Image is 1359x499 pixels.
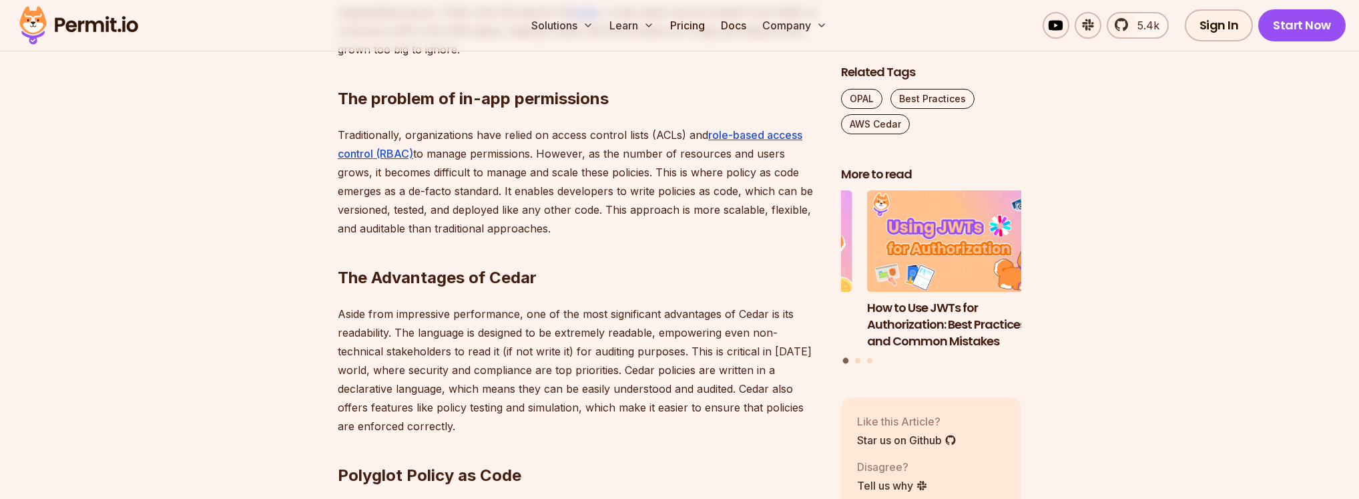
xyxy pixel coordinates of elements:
a: How to Use JWTs for Authorization: Best Practices and Common MistakesHow to Use JWTs for Authoriz... [867,191,1047,350]
a: AWS Cedar [841,114,910,134]
a: 5.4k [1107,12,1169,39]
a: Best Practices [890,89,975,109]
div: Posts [841,191,1021,366]
h2: Polyglot Policy as Code [338,411,820,486]
a: role-based access control (RBAC) [338,128,802,160]
h3: How to Use JWTs for Authorization: Best Practices and Common Mistakes [867,300,1047,349]
button: Go to slide 3 [867,358,872,363]
p: Traditionally, organizations have relied on access control lists (ACLs) and to manage permissions... [338,126,820,238]
img: How to Use JWTs for Authorization: Best Practices and Common Mistakes [867,191,1047,293]
button: Company [757,12,832,39]
h2: The problem of in-app permissions [338,35,820,110]
img: Permit logo [13,3,144,48]
a: Star us on Github [857,432,957,448]
a: Start Now [1258,9,1346,41]
button: Solutions [526,12,599,39]
button: Go to slide 2 [855,358,860,363]
p: Like this Article? [857,413,957,430]
h2: More to read [841,166,1021,183]
a: Sign In [1185,9,1254,41]
a: Pricing [665,12,710,39]
a: Docs [716,12,752,39]
h3: A Guide to Bearer Tokens: JWT vs. Opaque Tokens [672,300,852,333]
h2: Related Tags [841,64,1021,81]
p: Disagree? [857,459,928,475]
p: Aside from impressive performance, one of the most significant advantages of Cedar is its readabi... [338,305,820,436]
a: OPAL [841,89,882,109]
li: 3 of 3 [672,191,852,350]
li: 1 of 3 [867,191,1047,350]
button: Learn [604,12,659,39]
button: Go to slide 1 [843,358,849,364]
span: 5.4k [1129,17,1159,33]
h2: The Advantages of Cedar [338,214,820,289]
img: A Guide to Bearer Tokens: JWT vs. Opaque Tokens [672,191,852,293]
a: Tell us why [857,478,928,494]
